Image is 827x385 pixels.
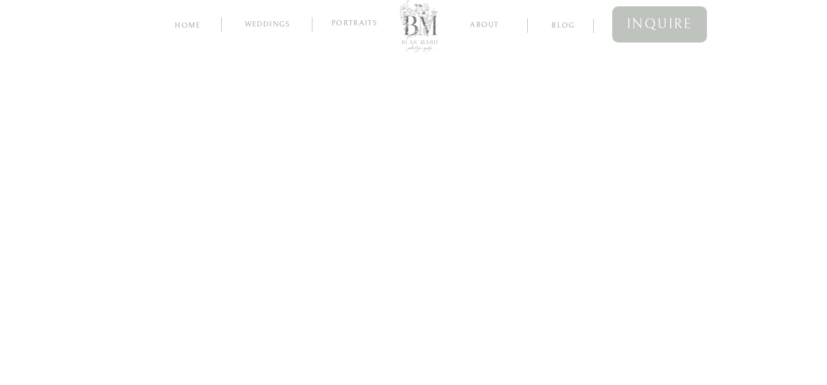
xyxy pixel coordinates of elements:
[327,19,382,29] a: Portraits
[172,19,203,30] a: home
[457,18,512,29] a: about
[612,6,707,43] a: inquire
[541,19,586,30] a: blog
[237,20,298,32] a: Weddings
[627,12,693,37] span: inquire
